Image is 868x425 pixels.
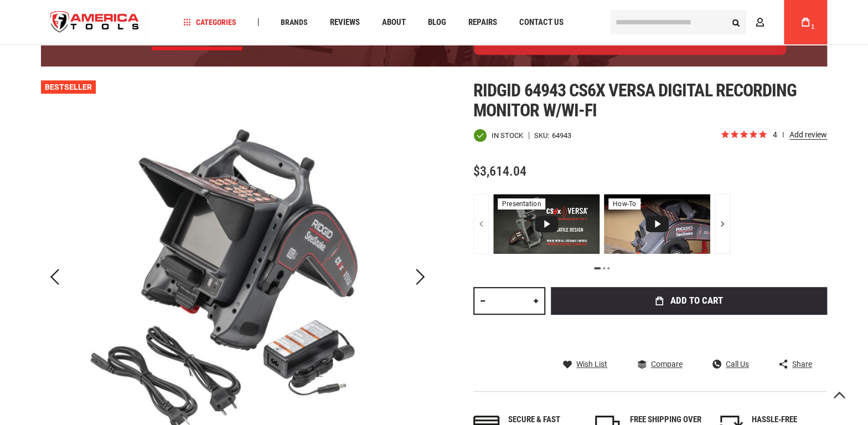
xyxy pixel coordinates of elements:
[551,287,827,315] button: Add to Cart
[428,18,446,27] span: Blog
[325,15,365,30] a: Reviews
[552,132,571,139] div: 64943
[473,163,526,179] span: $3,614.04
[423,15,451,30] a: Blog
[726,360,749,368] span: Call Us
[720,129,827,141] span: Rated 5.0 out of 5 stars 4 reviews
[534,132,552,139] strong: SKU
[183,18,236,26] span: Categories
[41,2,148,43] a: store logo
[473,129,523,142] div: Availability
[783,132,783,137] span: reviews
[519,18,564,27] span: Contact Us
[563,359,607,369] a: Wish List
[549,318,829,322] iframe: Secure express checkout frame
[514,15,569,30] a: Contact Us
[576,360,607,368] span: Wish List
[492,132,523,139] span: In stock
[178,15,241,30] a: Categories
[281,18,308,26] span: Brands
[382,18,406,27] span: About
[712,390,868,425] iframe: LiveChat chat widget
[637,359,682,369] a: Compare
[473,80,797,121] span: Ridgid 64943 cs6x versa digital recording monitor w/wi-fi
[468,18,497,27] span: Repairs
[276,15,313,30] a: Brands
[41,2,148,43] img: America Tools
[725,12,746,33] button: Search
[670,296,723,305] span: Add to Cart
[463,15,502,30] a: Repairs
[330,18,360,27] span: Reviews
[712,359,749,369] a: Call Us
[773,130,827,139] span: 4 reviews
[792,360,812,368] span: Share
[811,24,814,30] span: 1
[377,15,411,30] a: About
[650,360,682,368] span: Compare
